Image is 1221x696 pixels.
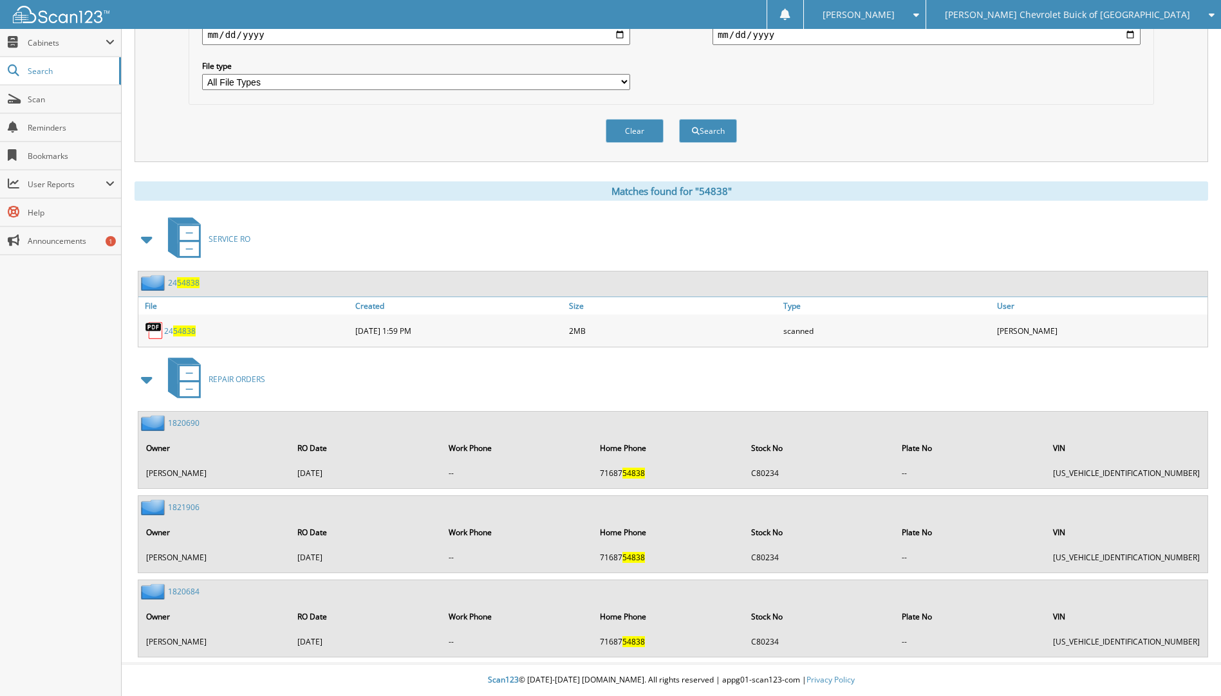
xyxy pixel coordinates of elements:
th: Home Phone [593,435,743,461]
span: Bookmarks [28,151,115,161]
th: VIN [1047,435,1206,461]
td: C80234 [745,462,895,484]
td: C80234 [745,631,895,652]
th: Stock No [745,435,895,461]
span: Scan [28,94,115,105]
span: 54838 [622,636,645,647]
td: -- [442,462,592,484]
th: Home Phone [593,603,743,630]
button: Clear [606,119,664,143]
a: Size [566,297,779,315]
a: User [994,297,1207,315]
input: end [713,24,1141,45]
span: Help [28,207,115,218]
th: Stock No [745,603,895,630]
td: 71687 [593,631,743,652]
td: [US_VEHICLE_IDENTIFICATION_NUMBER] [1047,631,1206,652]
th: Stock No [745,519,895,545]
span: SERVICE RO [209,234,250,244]
span: REPAIR ORDERS [209,374,265,385]
th: Work Phone [442,519,592,545]
div: © [DATE]-[DATE] [DOMAIN_NAME]. All rights reserved | appg01-scan123-com | [122,664,1221,696]
span: Reminders [28,122,115,133]
th: Owner [140,435,290,461]
td: -- [442,547,592,568]
th: RO Date [291,603,441,630]
span: User Reports [28,179,106,190]
td: [DATE] [291,631,441,652]
th: RO Date [291,435,441,461]
div: [PERSON_NAME] [994,318,1207,343]
div: [DATE] 1:59 PM [352,318,566,343]
span: Announcements [28,235,115,246]
span: Scan123 [488,674,519,685]
a: Privacy Policy [806,674,855,685]
img: scan123-logo-white.svg [13,6,109,23]
th: RO Date [291,519,441,545]
td: -- [442,631,592,652]
th: Plate No [895,603,1045,630]
span: 54838 [622,552,645,563]
td: C80234 [745,547,895,568]
a: Type [780,297,994,315]
span: Search [28,66,113,77]
div: 1 [106,236,116,246]
a: 2454838 [168,277,200,288]
td: 71687 [593,462,743,484]
td: -- [895,462,1045,484]
td: [PERSON_NAME] [140,631,290,652]
button: Search [679,119,737,143]
th: Work Phone [442,603,592,630]
input: start [202,24,630,45]
div: scanned [780,318,994,343]
a: Created [352,297,566,315]
td: -- [895,547,1045,568]
img: folder2.png [141,415,168,431]
a: 1820684 [168,586,200,597]
td: 71687 [593,547,743,568]
div: Matches found for "54838" [135,181,1208,201]
a: 1820690 [168,417,200,428]
img: folder2.png [141,499,168,515]
a: SERVICE RO [160,214,250,264]
div: 2MB [566,318,779,343]
th: Plate No [895,519,1045,545]
td: [DATE] [291,547,441,568]
label: File type [202,60,630,71]
iframe: Chat Widget [1157,634,1221,696]
a: REPAIR ORDERS [160,354,265,405]
td: [DATE] [291,462,441,484]
a: 1821906 [168,502,200,513]
td: [PERSON_NAME] [140,462,290,484]
th: Owner [140,519,290,545]
span: 54838 [622,468,645,479]
img: folder2.png [141,583,168,600]
td: -- [895,631,1045,652]
span: 54838 [177,277,200,288]
th: VIN [1047,603,1206,630]
td: [PERSON_NAME] [140,547,290,568]
td: [US_VEHICLE_IDENTIFICATION_NUMBER] [1047,547,1206,568]
span: Cabinets [28,37,106,48]
a: File [138,297,352,315]
td: [US_VEHICLE_IDENTIFICATION_NUMBER] [1047,462,1206,484]
th: Home Phone [593,519,743,545]
span: 54838 [173,325,196,336]
a: 2454838 [164,325,196,336]
img: folder2.png [141,275,168,291]
img: PDF.png [145,321,164,340]
th: Work Phone [442,435,592,461]
span: [PERSON_NAME] [823,11,895,19]
th: Owner [140,603,290,630]
span: [PERSON_NAME] Chevrolet Buick of [GEOGRAPHIC_DATA] [945,11,1190,19]
th: Plate No [895,435,1045,461]
th: VIN [1047,519,1206,545]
